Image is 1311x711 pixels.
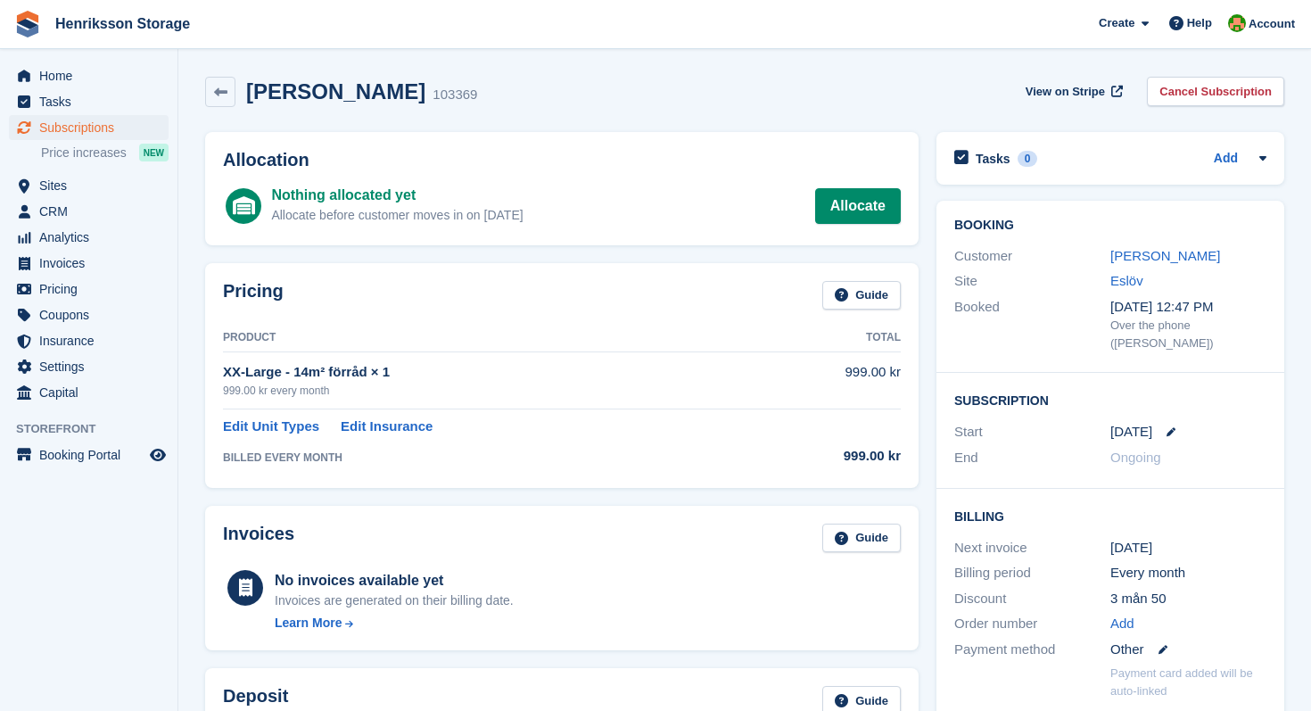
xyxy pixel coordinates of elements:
[954,271,1110,292] div: Site
[223,524,294,553] h2: Invoices
[246,79,425,103] h2: [PERSON_NAME]
[1110,450,1161,465] span: Ongoing
[954,391,1266,409] h2: Subscription
[1110,538,1266,558] div: [DATE]
[954,297,1110,352] div: Booked
[9,380,169,405] a: menu
[9,354,169,379] a: menu
[9,302,169,327] a: menu
[1110,665,1266,699] p: Payment card added will be auto-linked
[39,225,146,250] span: Analytics
[39,115,146,140] span: Subscriptions
[39,251,146,276] span: Invoices
[39,277,146,302] span: Pricing
[48,9,197,38] a: Henriksson Storage
[275,614,342,632] div: Learn More
[16,420,177,438] span: Storefront
[755,446,901,467] div: 999.00 kr
[223,150,901,170] h2: Allocation
[223,281,284,310] h2: Pricing
[1110,589,1266,609] div: 3 mån 50
[1099,14,1134,32] span: Create
[9,89,169,114] a: menu
[1249,15,1295,33] span: Account
[9,225,169,250] a: menu
[39,302,146,327] span: Coupons
[1018,151,1038,167] div: 0
[9,115,169,140] a: menu
[139,144,169,161] div: NEW
[1110,273,1143,288] a: Eslöv
[9,442,169,467] a: menu
[1110,422,1152,442] time: 2025-09-24 23:00:00 UTC
[976,151,1010,167] h2: Tasks
[223,362,755,383] div: XX-Large - 14m² förråd × 1
[9,277,169,302] a: menu
[275,614,514,632] a: Learn More
[223,324,755,352] th: Product
[954,422,1110,442] div: Start
[954,589,1110,609] div: Discount
[39,173,146,198] span: Sites
[954,219,1266,233] h2: Booking
[39,442,146,467] span: Booking Portal
[822,281,901,310] a: Guide
[41,143,169,162] a: Price increases NEW
[954,538,1110,558] div: Next invoice
[1214,149,1238,169] a: Add
[341,417,433,437] a: Edit Insurance
[822,524,901,553] a: Guide
[14,11,41,37] img: stora-icon-8386f47178a22dfd0bd8f6a31ec36ba5ce8667c1dd55bd0f319d3a0aa187defe.svg
[9,199,169,224] a: menu
[223,383,755,399] div: 999.00 kr every month
[9,63,169,88] a: menu
[954,507,1266,525] h2: Billing
[1147,77,1284,106] a: Cancel Subscription
[954,614,1110,634] div: Order number
[275,591,514,610] div: Invoices are generated on their billing date.
[1110,614,1134,634] a: Add
[1110,297,1266,318] div: [DATE] 12:47 PM
[1110,317,1266,351] div: Over the phone ([PERSON_NAME])
[9,251,169,276] a: menu
[1026,83,1105,101] span: View on Stripe
[39,63,146,88] span: Home
[271,185,523,206] div: Nothing allocated yet
[1018,77,1126,106] a: View on Stripe
[147,444,169,466] a: Preview store
[39,328,146,353] span: Insurance
[954,448,1110,468] div: End
[223,417,319,437] a: Edit Unit Types
[755,352,901,409] td: 999.00 kr
[1110,563,1266,583] div: Every month
[39,89,146,114] span: Tasks
[1187,14,1212,32] span: Help
[815,188,901,224] a: Allocate
[41,145,127,161] span: Price increases
[1228,14,1246,32] img: Mikael Holmström
[1110,248,1220,263] a: [PERSON_NAME]
[271,206,523,225] div: Allocate before customer moves in on [DATE]
[39,199,146,224] span: CRM
[1110,640,1266,660] div: Other
[39,380,146,405] span: Capital
[954,563,1110,583] div: Billing period
[275,570,514,591] div: No invoices available yet
[954,246,1110,267] div: Customer
[954,640,1110,660] div: Payment method
[9,328,169,353] a: menu
[755,324,901,352] th: Total
[433,85,477,105] div: 103369
[39,354,146,379] span: Settings
[223,450,755,466] div: BILLED EVERY MONTH
[9,173,169,198] a: menu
